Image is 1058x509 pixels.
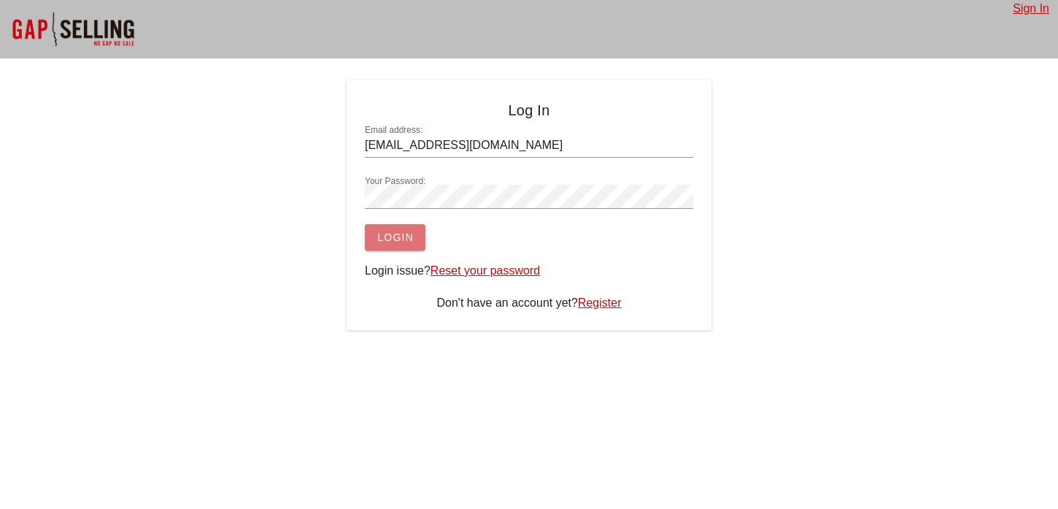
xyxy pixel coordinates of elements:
label: Your Password: [365,176,426,187]
div: Login issue? [365,262,693,280]
a: Register [578,296,622,309]
a: Reset your password [430,264,540,277]
h4: Log In [365,99,693,122]
label: Email address: [365,125,422,136]
div: Don't have an account yet? [365,294,693,312]
button: Login [365,224,425,250]
span: Login [377,231,414,243]
a: Sign In [1013,2,1049,15]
